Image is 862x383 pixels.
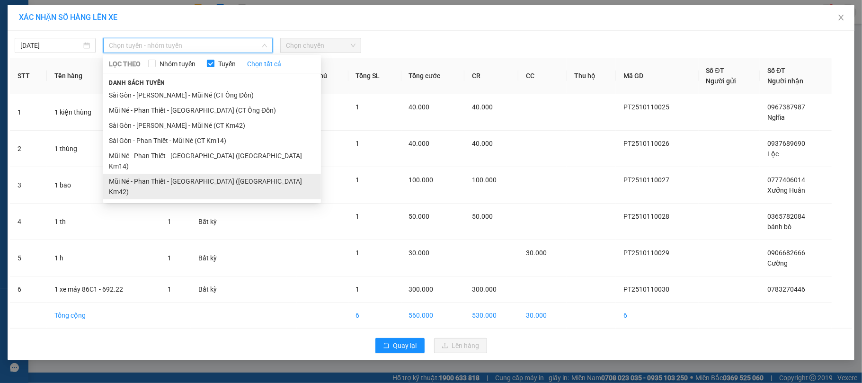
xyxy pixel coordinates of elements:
[348,303,401,329] td: 6
[767,150,779,158] span: Lộc
[472,176,497,184] span: 100.000
[356,285,360,293] span: 1
[356,176,360,184] span: 1
[623,213,669,220] span: PT2510110028
[706,77,737,85] span: Người gửi
[401,58,465,94] th: Tổng cước
[214,59,240,69] span: Tuyến
[47,167,160,204] td: 1 bao
[623,285,669,293] span: PT2510110030
[767,176,805,184] span: 0777406014
[375,338,425,353] button: rollbackQuay lại
[623,140,669,147] span: PT2510110026
[409,176,434,184] span: 100.000
[191,276,236,303] td: Bất kỳ
[20,40,81,51] input: 12/10/2025
[191,240,236,276] td: Bất kỳ
[168,285,171,293] span: 1
[464,58,518,94] th: CR
[409,103,430,111] span: 40.000
[191,204,236,240] td: Bất kỳ
[767,187,805,194] span: Xưởng Huân
[767,223,791,231] span: bánh bò
[109,59,141,69] span: LỌC THEO
[767,140,805,147] span: 0937689690
[383,342,390,350] span: rollback
[767,285,805,293] span: 0783270446
[10,94,47,131] td: 1
[409,249,430,257] span: 30.000
[47,240,160,276] td: 1 h
[19,13,117,22] span: XÁC NHẬN SỐ HÀNG LÊN XE
[168,218,171,225] span: 1
[472,285,497,293] span: 300.000
[47,276,160,303] td: 1 xe máy 86C1 - 692.22
[156,59,199,69] span: Nhóm tuyến
[526,249,547,257] span: 30.000
[47,58,160,94] th: Tên hàng
[103,88,321,103] li: Sài Gòn - [PERSON_NAME] - Mũi Né (CT Ông Đồn)
[434,338,487,353] button: uploadLên hàng
[409,285,434,293] span: 300.000
[472,140,493,147] span: 40.000
[10,276,47,303] td: 6
[47,303,160,329] td: Tổng cộng
[409,140,430,147] span: 40.000
[767,103,805,111] span: 0967387987
[10,204,47,240] td: 4
[168,254,171,262] span: 1
[356,249,360,257] span: 1
[10,131,47,167] td: 2
[47,131,160,167] td: 1 thùng
[616,303,698,329] td: 6
[472,213,493,220] span: 50.000
[103,148,321,174] li: Mũi Né - Phan Thiết - [GEOGRAPHIC_DATA] ([GEOGRAPHIC_DATA] Km14)
[409,213,430,220] span: 50.000
[464,303,518,329] td: 530.000
[109,38,267,53] span: Chọn tuyến - nhóm tuyến
[767,114,785,121] span: Nghĩa
[103,103,321,118] li: Mũi Né - Phan Thiết - [GEOGRAPHIC_DATA] (CT Ông Đồn)
[518,303,567,329] td: 30.000
[767,213,805,220] span: 0365782084
[616,58,698,94] th: Mã GD
[10,240,47,276] td: 5
[393,340,417,351] span: Quay lại
[297,58,348,94] th: Ghi chú
[706,67,724,74] span: Số ĐT
[356,103,360,111] span: 1
[401,303,465,329] td: 560.000
[767,259,788,267] span: Cường
[348,58,401,94] th: Tổng SL
[567,58,616,94] th: Thu hộ
[623,249,669,257] span: PT2510110029
[518,58,567,94] th: CC
[356,140,360,147] span: 1
[837,14,845,21] span: close
[10,58,47,94] th: STT
[10,167,47,204] td: 3
[262,43,267,48] span: down
[623,176,669,184] span: PT2510110027
[623,103,669,111] span: PT2510110025
[103,174,321,199] li: Mũi Né - Phan Thiết - [GEOGRAPHIC_DATA] ([GEOGRAPHIC_DATA] Km42)
[103,79,171,87] span: Danh sách tuyến
[767,67,785,74] span: Số ĐT
[767,249,805,257] span: 0906682666
[47,204,160,240] td: 1 th
[286,38,355,53] span: Chọn chuyến
[103,118,321,133] li: Sài Gòn - [PERSON_NAME] - Mũi Né (CT Km42)
[103,133,321,148] li: Sài Gòn - Phan Thiết - Mũi Né (CT Km14)
[472,103,493,111] span: 40.000
[767,77,803,85] span: Người nhận
[47,94,160,131] td: 1 kiện thùng
[828,5,854,31] button: Close
[247,59,281,69] a: Chọn tất cả
[356,213,360,220] span: 1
